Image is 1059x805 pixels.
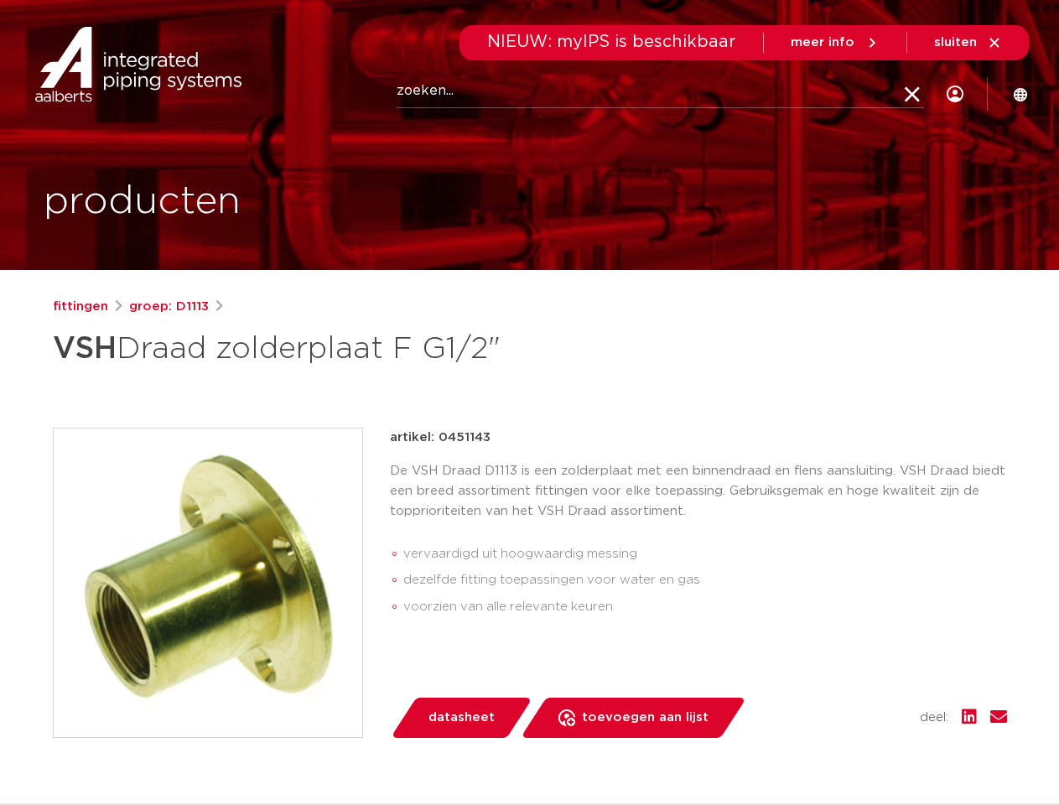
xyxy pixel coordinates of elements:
[920,708,948,728] span: deel:
[53,324,683,374] h1: Draad zolderplaat F G1/2"
[54,428,362,737] img: Product Image for VSH Draad zolderplaat F G1/2"
[403,567,1007,594] li: dezelfde fitting toepassingen voor water en gas
[791,35,880,50] a: meer info
[582,704,709,731] span: toevoegen aan lijst
[403,594,1007,621] li: voorzien van alle relevante keuren
[390,428,491,448] p: artikel: 0451143
[934,36,977,49] span: sluiten
[397,75,924,108] input: zoeken...
[53,297,108,317] a: fittingen
[934,35,1002,50] a: sluiten
[129,297,209,317] a: groep: D1113
[44,175,241,229] h1: producten
[428,704,495,731] span: datasheet
[791,36,854,49] span: meer info
[487,34,736,50] span: NIEUW: myIPS is beschikbaar
[53,334,117,364] strong: VSH
[390,461,1007,522] p: De VSH Draad D1113 is een zolderplaat met een binnendraad en flens aansluiting. VSH Draad biedt e...
[403,541,1007,568] li: vervaardigd uit hoogwaardig messing
[390,698,532,738] a: datasheet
